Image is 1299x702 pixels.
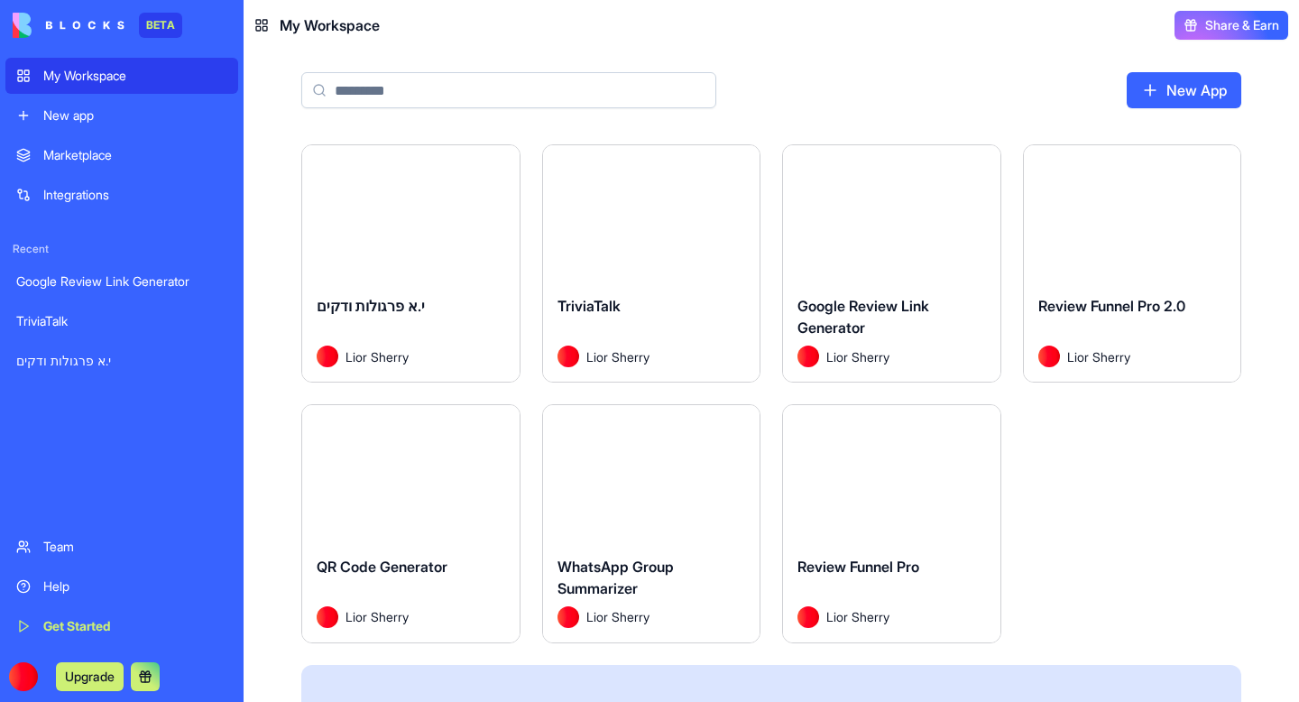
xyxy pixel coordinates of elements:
[16,352,227,370] div: י.א פרגולות ודקים
[1127,72,1241,108] a: New App
[43,146,227,164] div: Marketplace
[782,144,1001,383] a: Google Review Link GeneratorAvatarLior Sherry
[1205,16,1279,34] span: Share & Earn
[557,297,621,315] span: TriviaTalk
[5,343,238,379] a: י.א פרגולות ודקים
[5,303,238,339] a: TriviaTalk
[797,606,819,628] img: Avatar
[56,667,124,685] a: Upgrade
[5,242,238,256] span: Recent
[345,607,409,626] span: Lior Sherry
[797,346,819,367] img: Avatar
[139,13,182,38] div: BETA
[317,297,425,315] span: י.א פרגולות ודקים
[1023,144,1242,383] a: Review Funnel Pro 2.0AvatarLior Sherry
[280,14,380,36] span: My Workspace
[317,606,338,628] img: Avatar
[557,346,579,367] img: Avatar
[16,272,227,291] div: Google Review Link Generator
[345,347,409,366] span: Lior Sherry
[557,558,674,597] span: WhatsApp Group Summarizer
[542,404,761,642] a: WhatsApp Group SummarizerAvatarLior Sherry
[1067,347,1130,366] span: Lior Sherry
[5,58,238,94] a: My Workspace
[5,263,238,300] a: Google Review Link Generator
[16,312,227,330] div: TriviaTalk
[5,529,238,565] a: Team
[43,186,227,204] div: Integrations
[301,144,521,383] a: י.א פרגולות ודקיםAvatarLior Sherry
[317,558,447,576] span: QR Code Generator
[13,13,182,38] a: BETA
[586,607,649,626] span: Lior Sherry
[43,538,227,556] div: Team
[43,577,227,596] div: Help
[5,137,238,173] a: Marketplace
[13,13,124,38] img: logo
[1038,346,1060,367] img: Avatar
[826,347,889,366] span: Lior Sherry
[586,347,649,366] span: Lior Sherry
[557,606,579,628] img: Avatar
[5,97,238,134] a: New app
[782,404,1001,642] a: Review Funnel ProAvatarLior Sherry
[1175,11,1288,40] button: Share & Earn
[5,177,238,213] a: Integrations
[797,297,929,337] span: Google Review Link Generator
[301,404,521,642] a: QR Code GeneratorAvatarLior Sherry
[1038,297,1185,315] span: Review Funnel Pro 2.0
[56,662,124,691] button: Upgrade
[5,608,238,644] a: Get Started
[826,607,889,626] span: Lior Sherry
[542,144,761,383] a: TriviaTalkAvatarLior Sherry
[43,106,227,125] div: New app
[9,662,38,691] img: ACg8ocKkVFSaPLrOoQeBSeFMyjk5rxEBDp8JnGzG-yG5m9aS5dipWHRM=s96-c
[43,617,227,635] div: Get Started
[797,558,919,576] span: Review Funnel Pro
[317,346,338,367] img: Avatar
[43,67,227,85] div: My Workspace
[5,568,238,605] a: Help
